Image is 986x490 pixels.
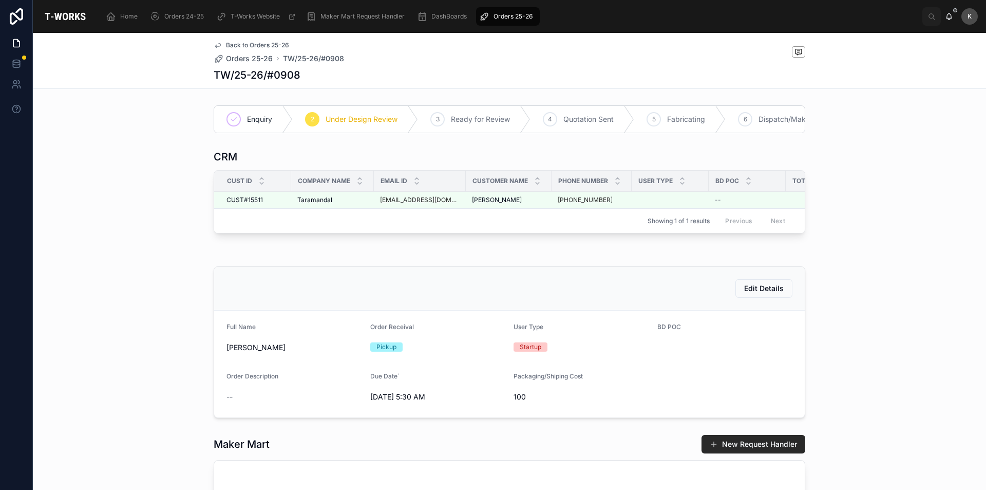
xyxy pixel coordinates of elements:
span: 100 [514,392,649,402]
span: BD POC [715,177,739,185]
a: [PHONE_NUMBER] [558,196,613,204]
span: Quotation Sent [563,114,614,124]
span: Phone Number [558,177,608,185]
span: [PERSON_NAME] [226,342,362,353]
div: Startup [520,342,541,352]
span: Orders 24-25 [164,12,204,21]
span: Dispatch/Makers Mart [759,114,834,124]
span: Orders Placed 5 [786,196,855,204]
span: [DATE] 5:30 AM [370,392,506,402]
span: 6 [744,115,747,123]
span: Orders 25-26 [494,12,533,21]
span: 2 [311,115,314,123]
span: Total Orders Placed [792,177,847,185]
span: Orders 25-26 [226,53,273,64]
span: DashBoards [431,12,467,21]
span: User Type [514,323,543,331]
span: Edit Details [744,283,784,294]
span: Taramandal [297,196,332,204]
img: App logo [41,8,89,25]
a: Maker Mart Request Handler [303,7,412,26]
span: Ready for Review [451,114,510,124]
span: -- [226,392,233,402]
a: DashBoards [414,7,474,26]
span: Customer Name [472,177,528,185]
a: Orders 25-26 [214,53,273,64]
a: [EMAIL_ADDRESS][DOMAIN_NAME] [380,196,460,204]
span: T-Works Website [231,12,280,21]
span: Email ID [381,177,407,185]
span: Full Name [226,323,256,331]
span: Packaging/Shiping Cost [514,372,583,380]
span: CUST#15511 [226,196,263,204]
button: Edit Details [735,279,792,298]
a: Back to Orders 25-26 [214,41,289,49]
span: Showing 1 of 1 results [648,217,710,225]
button: New Request Handler [701,435,805,453]
h1: CRM [214,150,237,164]
span: K [968,12,972,21]
span: Due Date` [370,372,400,380]
span: Fabricating [667,114,705,124]
span: Under Design Review [326,114,397,124]
span: Enquiry [247,114,272,124]
div: Pickup [376,342,396,352]
a: T-Works Website [213,7,301,26]
span: Cust ID [227,177,252,185]
span: 4 [548,115,552,123]
span: Back to Orders 25-26 [226,41,289,49]
a: TW/25-26/#0908 [283,53,344,64]
span: Home [120,12,138,21]
span: Order Description [226,372,278,380]
span: 5 [652,115,656,123]
span: User Type [638,177,673,185]
a: Orders 25-26 [476,7,540,26]
span: Maker Mart Request Handler [320,12,405,21]
span: BD POC [657,323,681,331]
span: Company Name [298,177,350,185]
span: Order Receival [370,323,414,331]
span: -- [715,196,721,204]
span: [PERSON_NAME] [472,196,522,204]
a: Home [103,7,145,26]
span: 3 [436,115,440,123]
a: Orders 24-25 [147,7,211,26]
h1: Maker Mart [214,437,270,451]
div: scrollable content [98,5,922,28]
h1: TW/25-26/#0908 [214,68,300,82]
